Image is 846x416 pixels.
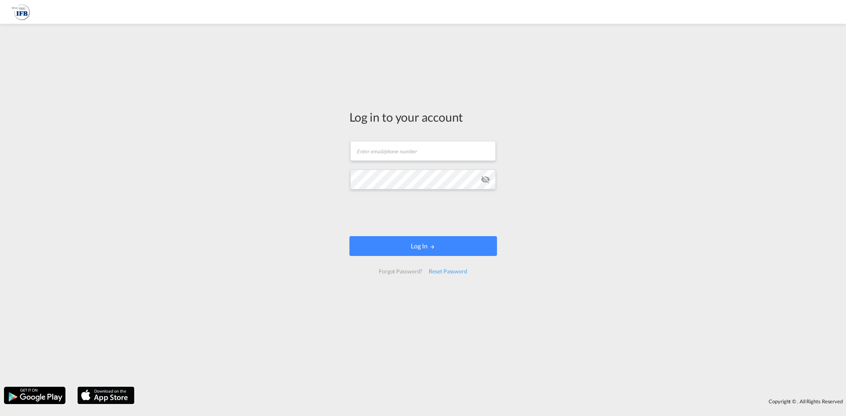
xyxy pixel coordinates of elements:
[138,395,846,408] div: Copyright © . All Rights Reserved
[376,264,426,279] div: Forgot Password?
[350,141,496,161] input: Enter email/phone number
[349,109,497,125] div: Log in to your account
[349,236,497,256] button: LOGIN
[481,175,490,184] md-icon: icon-eye-off
[77,386,135,405] img: apple.png
[426,264,470,279] div: Reset Password
[3,386,66,405] img: google.png
[12,3,30,21] img: 2b726980256c11eeaa87296e05903fd5.png
[363,197,483,228] iframe: reCAPTCHA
